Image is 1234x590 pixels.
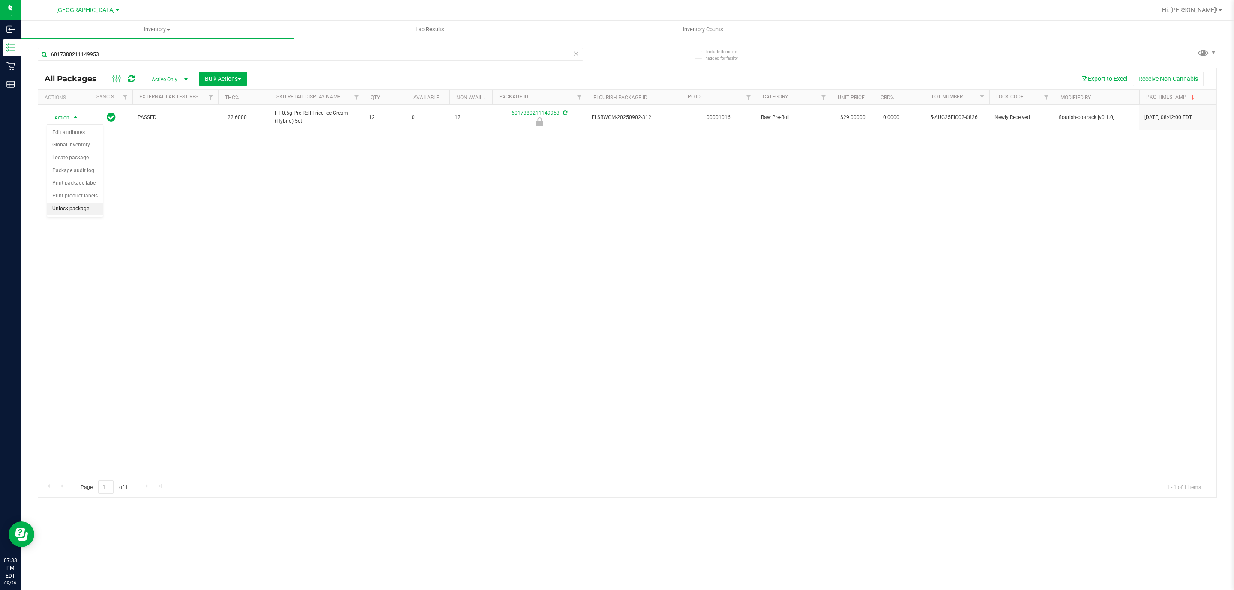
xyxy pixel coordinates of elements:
[199,72,247,86] button: Bulk Actions
[404,26,456,33] span: Lab Results
[38,48,583,61] input: Search Package ID, Item Name, SKU, Lot or Part Number...
[45,74,105,83] span: All Packages
[70,112,81,124] span: select
[881,95,894,101] a: CBD%
[592,113,676,122] span: FLSRWGM-20250902-312
[47,152,103,164] li: Locate package
[47,112,70,124] span: Action
[566,21,839,39] a: Inventory Counts
[994,113,1048,122] span: Newly Received
[817,90,831,104] a: Filter
[836,111,870,124] span: $29.00000
[223,111,251,124] span: 22.6000
[1060,95,1091,101] a: Modified By
[1075,72,1133,86] button: Export to Excel
[225,95,239,101] a: THC%
[562,110,567,116] span: Sync from Compliance System
[572,90,587,104] a: Filter
[671,26,735,33] span: Inventory Counts
[1144,113,1192,122] span: [DATE] 08:42:00 EDT
[204,90,218,104] a: Filter
[1133,72,1204,86] button: Receive Non-Cannabis
[6,62,15,70] inline-svg: Retail
[21,26,294,33] span: Inventory
[118,90,132,104] a: Filter
[6,43,15,52] inline-svg: Inventory
[1039,90,1054,104] a: Filter
[47,164,103,177] li: Package audit log
[930,113,984,122] span: 5-AUG25FIC02-0826
[742,90,756,104] a: Filter
[47,126,103,139] li: Edit attributes
[21,21,294,39] a: Inventory
[412,113,444,122] span: 0
[47,203,103,215] li: Unlock package
[139,94,207,100] a: External Lab Test Result
[688,94,701,100] a: PO ID
[413,95,439,101] a: Available
[499,94,528,100] a: Package ID
[96,94,129,100] a: Sync Status
[45,95,86,101] div: Actions
[1146,94,1196,100] a: Pkg Timestamp
[107,111,116,123] span: In Sync
[573,48,579,59] span: Clear
[47,177,103,190] li: Print package label
[932,94,963,100] a: Lot Number
[838,95,865,101] a: Unit Price
[350,90,364,104] a: Filter
[879,111,904,124] span: 0.0000
[975,90,989,104] a: Filter
[205,75,241,82] span: Bulk Actions
[98,480,114,494] input: 1
[761,113,826,122] span: Raw Pre-Roll
[706,48,749,61] span: Include items not tagged for facility
[456,95,494,101] a: Non-Available
[371,95,380,101] a: Qty
[455,113,487,122] span: 12
[763,94,788,100] a: Category
[4,557,17,580] p: 07:33 PM EDT
[276,94,341,100] a: Sku Retail Display Name
[1162,6,1218,13] span: Hi, [PERSON_NAME]!
[47,139,103,152] li: Global inventory
[73,480,135,494] span: Page of 1
[1059,113,1134,122] span: flourish-biotrack [v0.1.0]
[1160,480,1208,493] span: 1 - 1 of 1 items
[47,190,103,203] li: Print product labels
[56,6,115,14] span: [GEOGRAPHIC_DATA]
[294,21,566,39] a: Lab Results
[275,109,359,125] span: FT 0.5g Pre-Roll Fried Ice Cream (Hybrid) 5ct
[707,114,731,120] a: 00001016
[6,80,15,89] inline-svg: Reports
[593,95,647,101] a: Flourish Package ID
[4,580,17,586] p: 09/26
[512,110,560,116] a: 6017380211149953
[491,117,588,126] div: Newly Received
[996,94,1024,100] a: Lock Code
[9,521,34,547] iframe: Resource center
[369,113,401,122] span: 12
[138,113,213,122] span: PASSED
[6,25,15,33] inline-svg: Inbound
